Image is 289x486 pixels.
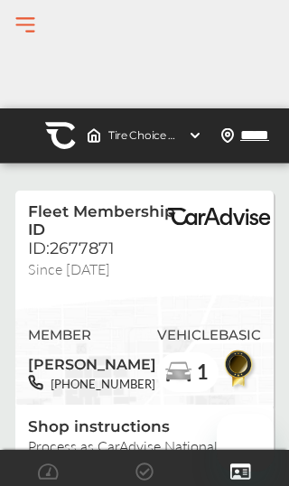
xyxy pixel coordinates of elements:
span: BASIC [219,327,261,343]
img: header-home-logo.8d720a4f.svg [87,128,101,143]
span: VEHICLE [157,327,219,343]
button: Open Menu [12,12,39,39]
span: ID:2677871 [28,238,115,258]
img: CA-Icon.89b5b008.svg [45,120,76,151]
span: Fleet Membership ID [28,202,195,238]
img: header-down-arrow.9dd2ce7d.svg [188,128,202,143]
span: 1 [196,360,209,383]
img: location_vector.a44bc228.svg [220,128,235,143]
iframe: Button to launch messaging window [217,414,275,472]
img: BasicBadge.31956f0b.svg [219,348,260,390]
span: [PHONE_NUMBER] [43,375,155,392]
img: car-basic.192fe7b4.svg [164,359,193,388]
span: MEMBER [28,327,156,343]
img: phone-black.37208b07.svg [28,375,43,390]
span: [PERSON_NAME] [28,350,156,375]
span: Since [DATE] [28,258,110,274]
span: Shop instructions [28,417,260,438]
img: BasicPremiumLogo.8d547ee0.svg [166,208,274,226]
